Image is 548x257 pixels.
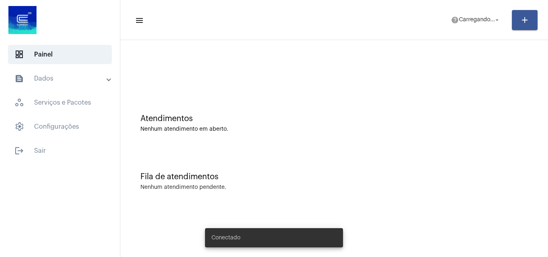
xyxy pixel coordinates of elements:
mat-icon: sidenav icon [14,146,24,156]
mat-icon: arrow_drop_down [493,16,501,24]
span: Painel [8,45,112,64]
span: sidenav icon [14,98,24,107]
span: Carregando... [459,17,495,23]
div: Fila de atendimentos [140,172,528,181]
div: Nenhum atendimento pendente. [140,184,226,190]
button: Carregando... [446,12,505,28]
mat-expansion-panel-header: sidenav iconDados [5,69,120,88]
mat-icon: help [451,16,459,24]
span: sidenav icon [14,50,24,59]
img: d4669ae0-8c07-2337-4f67-34b0df7f5ae4.jpeg [6,4,39,36]
mat-icon: add [520,15,530,25]
span: Sair [8,141,112,160]
div: Nenhum atendimento em aberto. [140,126,528,132]
span: Serviços e Pacotes [8,93,112,112]
mat-icon: sidenav icon [135,16,143,25]
span: sidenav icon [14,122,24,132]
span: Configurações [8,117,112,136]
mat-icon: sidenav icon [14,74,24,83]
div: Atendimentos [140,114,528,123]
mat-panel-title: Dados [14,74,107,83]
span: Conectado [211,234,240,242]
